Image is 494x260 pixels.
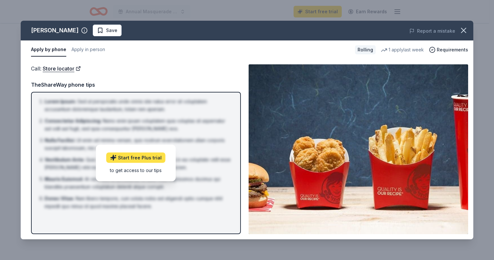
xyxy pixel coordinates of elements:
div: 1 apply last week [381,46,424,54]
button: Report a mistake [409,27,455,35]
button: Save [93,25,122,36]
li: Nemo enim ipsam voluptatem quia voluptas sit aspernatur aut odit aut fugit, sed quia consequuntur... [45,117,231,133]
div: [PERSON_NAME] [31,25,79,36]
li: Sed ut perspiciatis unde omnis iste natus error sit voluptatem accusantium doloremque laudantium,... [45,98,231,113]
div: Call : [31,64,241,73]
button: Requirements [429,46,468,54]
button: Apply in person [71,43,105,57]
li: At vero eos et accusamus et iusto odio dignissimos ducimus qui blanditiis praesentium voluptatum ... [45,175,231,191]
span: Save [106,27,117,34]
li: Nam libero tempore, cum soluta nobis est eligendi optio cumque nihil impedit quo minus id quod ma... [45,195,231,210]
a: Start free Plus trial [106,152,166,163]
div: TheShareWay phone tips [31,81,241,89]
span: Nulla Facilisi : [45,137,75,143]
span: Requirements [437,46,468,54]
li: Ut enim ad minima veniam, quis nostrum exercitationem ullam corporis suscipit laboriosam, nisi ut... [45,136,231,152]
div: to get access to our tips [106,167,166,173]
span: Donec Vitae : [45,196,74,201]
span: Mauris Euismod : [45,176,83,182]
img: Image for Wendy's [249,64,468,234]
span: Lorem Ipsum : [45,99,76,104]
span: Consectetur Adipiscing : [45,118,102,124]
li: Quis autem vel eum iure reprehenderit qui in ea voluptate velit esse [PERSON_NAME] nihil molestia... [45,156,231,171]
a: Store locator [43,64,81,73]
span: Vestibulum Ante : [45,157,85,162]
div: Rolling [355,45,376,54]
button: Apply by phone [31,43,66,57]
